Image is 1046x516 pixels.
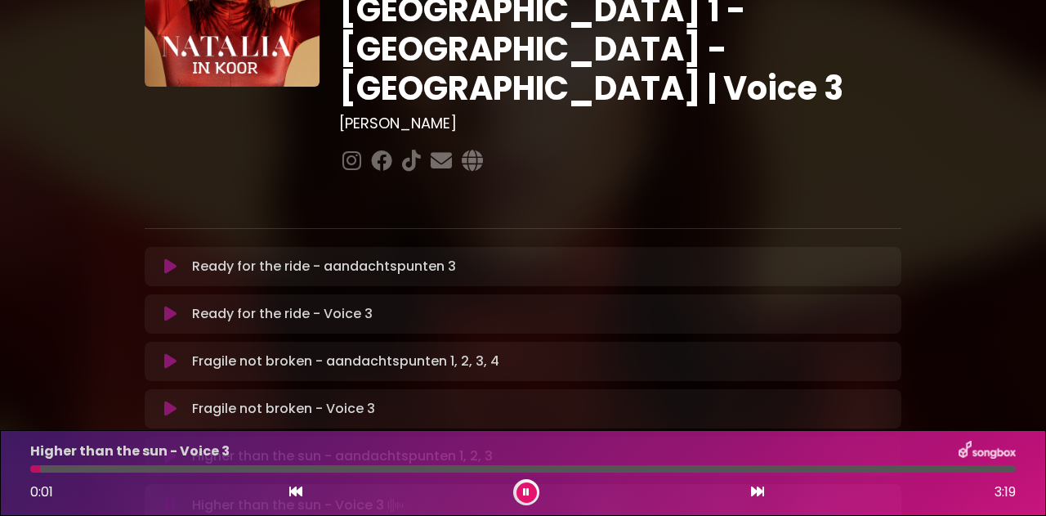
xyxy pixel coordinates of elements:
[995,482,1016,502] span: 3:19
[192,304,373,324] p: Ready for the ride - Voice 3
[192,352,499,371] p: Fragile not broken - aandachtspunten 1, 2, 3, 4
[959,441,1016,462] img: songbox-logo-white.png
[30,482,53,501] span: 0:01
[30,442,230,461] p: Higher than the sun - Voice 3
[192,399,375,419] p: Fragile not broken - Voice 3
[339,114,902,132] h3: [PERSON_NAME]
[192,257,456,276] p: Ready for the ride - aandachtspunten 3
